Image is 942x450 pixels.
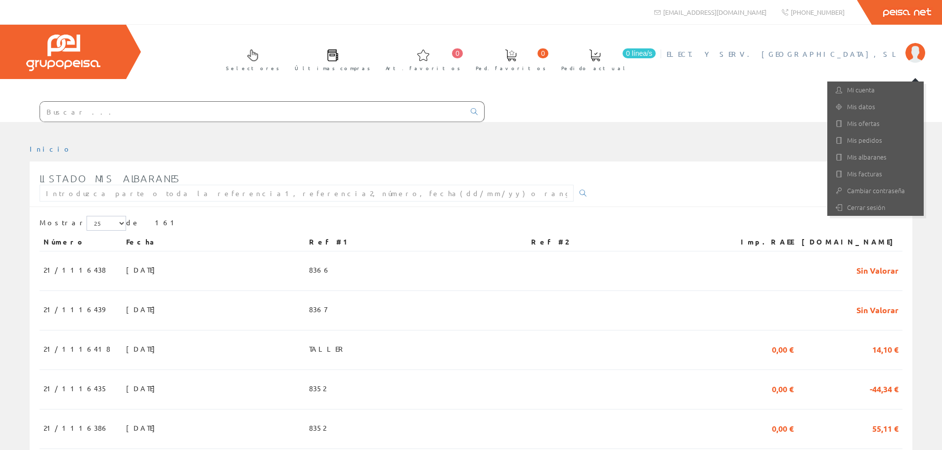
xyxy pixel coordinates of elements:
[87,216,126,231] select: Mostrar
[309,261,331,278] span: 8366
[126,261,160,278] span: [DATE]
[476,63,546,73] span: Ped. favoritos
[40,102,465,122] input: Buscar ...
[40,172,180,184] span: Listado mis albaranes
[44,340,110,357] span: 21/1116418
[44,301,105,318] span: 21/1116439
[216,41,284,77] a: Selectores
[561,63,628,73] span: Pedido actual
[772,340,794,357] span: 0,00 €
[126,380,160,397] span: [DATE]
[126,301,160,318] span: [DATE]
[122,233,305,251] th: Fecha
[295,63,370,73] span: Últimas compras
[527,233,723,251] th: Ref #2
[623,48,656,58] span: 0 línea/s
[872,340,898,357] span: 14,10 €
[791,8,845,16] span: [PHONE_NUMBER]
[827,115,924,132] a: Mis ofertas
[538,48,548,58] span: 0
[40,216,902,233] div: de 161
[452,48,463,58] span: 0
[226,63,279,73] span: Selectores
[44,419,109,436] span: 21/1116386
[386,63,460,73] span: Art. favoritos
[40,185,574,202] input: Introduzca parte o toda la referencia1, referencia2, número, fecha(dd/mm/yy) o rango de fechas(dd...
[40,233,122,251] th: Número
[126,419,160,436] span: [DATE]
[667,41,925,50] a: ELECT. Y SERV. [GEOGRAPHIC_DATA], SL
[827,132,924,149] a: Mis pedidos
[772,380,794,397] span: 0,00 €
[663,8,766,16] span: [EMAIL_ADDRESS][DOMAIN_NAME]
[827,149,924,165] a: Mis albaranes
[285,41,375,77] a: Últimas compras
[870,380,898,397] span: -44,34 €
[667,49,900,59] span: ELECT. Y SERV. [GEOGRAPHIC_DATA], SL
[827,199,924,216] a: Cerrar sesión
[26,35,100,71] img: Grupo Peisa
[40,216,126,231] label: Mostrar
[827,98,924,115] a: Mis datos
[723,233,798,251] th: Imp.RAEE
[309,340,347,357] span: TALLER
[30,144,72,153] a: Inicio
[305,233,527,251] th: Ref #1
[309,301,327,318] span: 8367
[309,419,326,436] span: 8352
[772,419,794,436] span: 0,00 €
[827,182,924,199] a: Cambiar contraseña
[309,380,326,397] span: 8352
[856,261,898,278] span: Sin Valorar
[44,380,108,397] span: 21/1116435
[827,82,924,98] a: Mi cuenta
[827,165,924,182] a: Mis facturas
[798,233,902,251] th: [DOMAIN_NAME]
[44,261,106,278] span: 21/1116438
[126,340,160,357] span: [DATE]
[856,301,898,318] span: Sin Valorar
[551,41,658,77] a: 0 línea/s Pedido actual
[872,419,898,436] span: 55,11 €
